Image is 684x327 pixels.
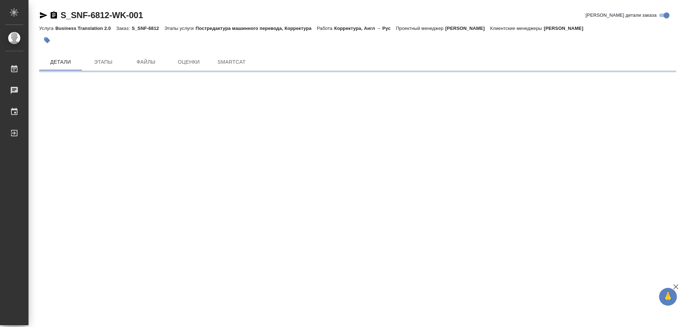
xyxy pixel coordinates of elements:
p: S_SNF-6812 [132,26,165,31]
p: Business Translation 2.0 [55,26,116,31]
span: Детали [43,58,78,67]
p: Заказ: [116,26,131,31]
span: Этапы [86,58,120,67]
p: Услуга [39,26,55,31]
span: Файлы [129,58,163,67]
p: Клиентские менеджеры [490,26,544,31]
span: Оценки [172,58,206,67]
span: SmartCat [214,58,249,67]
p: [PERSON_NAME] [445,26,490,31]
p: Корректура, Англ → Рус [334,26,396,31]
span: [PERSON_NAME] детали заказа [586,12,657,19]
button: Скопировать ссылку [50,11,58,20]
p: Проектный менеджер [396,26,445,31]
p: Этапы услуги [164,26,196,31]
button: 🙏 [659,288,677,306]
button: Скопировать ссылку для ЯМессенджера [39,11,48,20]
p: Постредактура машинного перевода, Корректура [196,26,317,31]
p: [PERSON_NAME] [544,26,589,31]
p: Работа [317,26,334,31]
button: Добавить тэг [39,32,55,48]
a: S_SNF-6812-WK-001 [61,10,143,20]
span: 🙏 [662,289,674,304]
